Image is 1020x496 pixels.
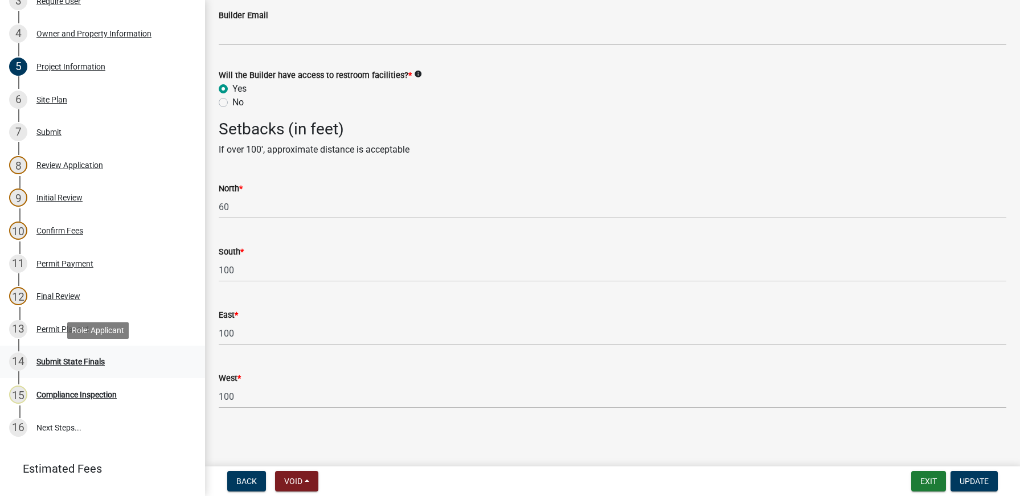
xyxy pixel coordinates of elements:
[232,82,247,96] label: Yes
[9,320,27,338] div: 13
[36,96,67,104] div: Site Plan
[36,30,151,38] div: Owner and Property Information
[36,260,93,268] div: Permit Payment
[9,386,27,404] div: 15
[219,311,238,319] label: East
[9,188,27,207] div: 9
[36,391,117,399] div: Compliance Inspection
[9,222,27,240] div: 10
[67,322,129,339] div: Role: Applicant
[911,471,946,491] button: Exit
[36,63,105,71] div: Project Information
[9,419,27,437] div: 16
[284,477,302,486] span: Void
[219,248,244,256] label: South
[219,12,268,20] label: Builder Email
[9,352,27,371] div: 14
[9,123,27,141] div: 7
[275,471,318,491] button: Void
[9,156,27,174] div: 8
[219,143,1006,157] p: If over 100', approximate distance is acceptable
[219,185,243,193] label: North
[36,325,89,333] div: Permit Placard
[960,477,989,486] span: Update
[36,194,83,202] div: Initial Review
[36,292,80,300] div: Final Review
[227,471,266,491] button: Back
[236,477,257,486] span: Back
[9,24,27,43] div: 4
[232,96,244,109] label: No
[36,128,62,136] div: Submit
[951,471,998,491] button: Update
[36,358,105,366] div: Submit State Finals
[9,255,27,273] div: 11
[9,287,27,305] div: 12
[9,91,27,109] div: 6
[9,58,27,76] div: 5
[36,227,83,235] div: Confirm Fees
[414,70,422,78] i: info
[219,72,412,80] label: Will the Builder have access to restroom facilities?
[9,457,187,480] a: Estimated Fees
[36,161,103,169] div: Review Application
[219,375,241,383] label: West
[219,120,1006,139] h3: Setbacks (in feet)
